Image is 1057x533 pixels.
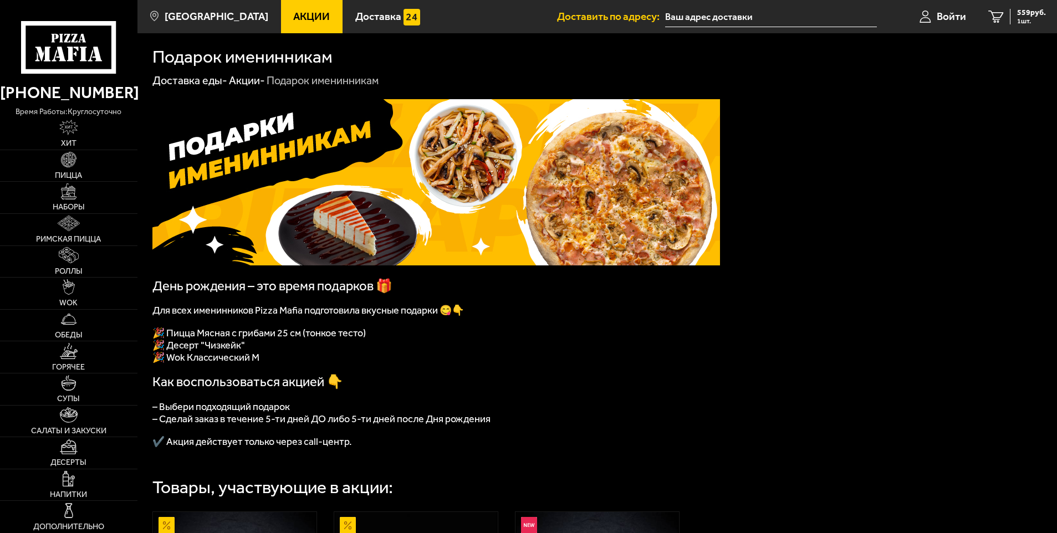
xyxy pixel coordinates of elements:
[31,427,106,435] span: Салаты и закуски
[59,299,78,307] span: WOK
[152,339,245,351] span: 🎉 Десерт "Чизкейк"
[36,235,101,243] span: Римская пицца
[57,395,80,403] span: Супы
[152,401,290,413] span: – Выбери подходящий подарок
[152,351,259,363] span: 🎉 Wok Классический М
[152,413,491,425] span: – Сделай заказ в течение 5-ти дней ДО либо 5-ти дней после Дня рождения
[52,363,85,371] span: Горячее
[557,11,665,22] span: Доставить по адресу:
[61,140,76,147] span: Хит
[152,327,366,339] span: 🎉 Пицца Мясная с грибами 25 см (тонкое тесто)
[404,9,420,25] img: 15daf4d41897b9f0e9f617042186c801.svg
[152,48,333,66] h1: Подарок именинникам
[33,523,104,531] span: Дополнительно
[152,99,720,265] img: 1024x1024
[152,374,343,389] span: Как воспользоваться акцией 👇
[152,304,464,316] span: Для всех именинников Pizza Mafia подготовила вкусные подарки 😋👇
[665,7,876,27] input: Ваш адрес доставки
[293,11,330,22] span: Акции
[55,331,83,339] span: Обеды
[55,268,83,275] span: Роллы
[152,74,227,87] a: Доставка еды-
[152,435,352,448] span: ✔️ Акция действует только через call-центр.
[267,74,379,88] div: Подарок именинникам
[1017,18,1046,24] span: 1 шт.
[355,11,401,22] span: Доставка
[937,11,966,22] span: Войти
[152,479,393,496] div: Товары, участвующие в акции:
[55,172,82,180] span: Пицца
[1017,9,1046,17] span: 559 руб.
[50,459,86,467] span: Десерты
[229,74,265,87] a: Акции-
[165,11,268,22] span: [GEOGRAPHIC_DATA]
[152,278,392,294] span: День рождения – это время подарков 🎁
[50,491,87,499] span: Напитки
[53,203,85,211] span: Наборы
